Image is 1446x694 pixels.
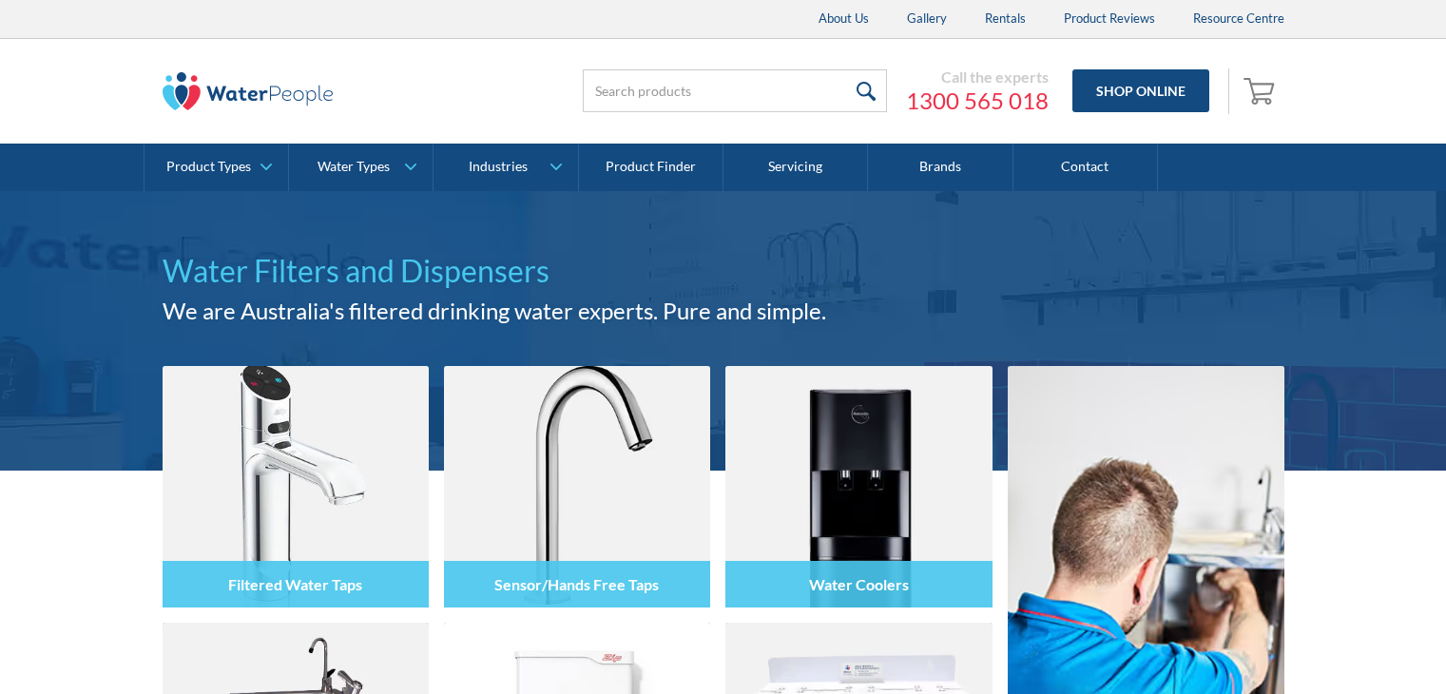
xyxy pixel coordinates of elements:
[163,72,334,110] img: The Water People
[906,67,1049,87] div: Call the experts
[723,144,868,191] a: Servicing
[1013,144,1158,191] a: Contact
[906,87,1049,115] a: 1300 565 018
[145,144,288,191] a: Product Types
[494,575,659,593] h4: Sensor/Hands Free Taps
[444,366,710,607] img: Sensor/Hands Free Taps
[228,575,362,593] h4: Filtered Water Taps
[579,144,723,191] a: Product Finder
[166,159,251,175] div: Product Types
[469,159,528,175] div: Industries
[809,575,909,593] h4: Water Coolers
[1072,69,1209,112] a: Shop Online
[583,69,887,112] input: Search products
[163,366,429,607] img: Filtered Water Taps
[434,144,577,191] a: Industries
[725,366,992,607] img: Water Coolers
[1244,75,1280,106] img: shopping cart
[868,144,1012,191] a: Brands
[1239,68,1284,114] a: Open cart
[318,159,390,175] div: Water Types
[289,144,433,191] a: Water Types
